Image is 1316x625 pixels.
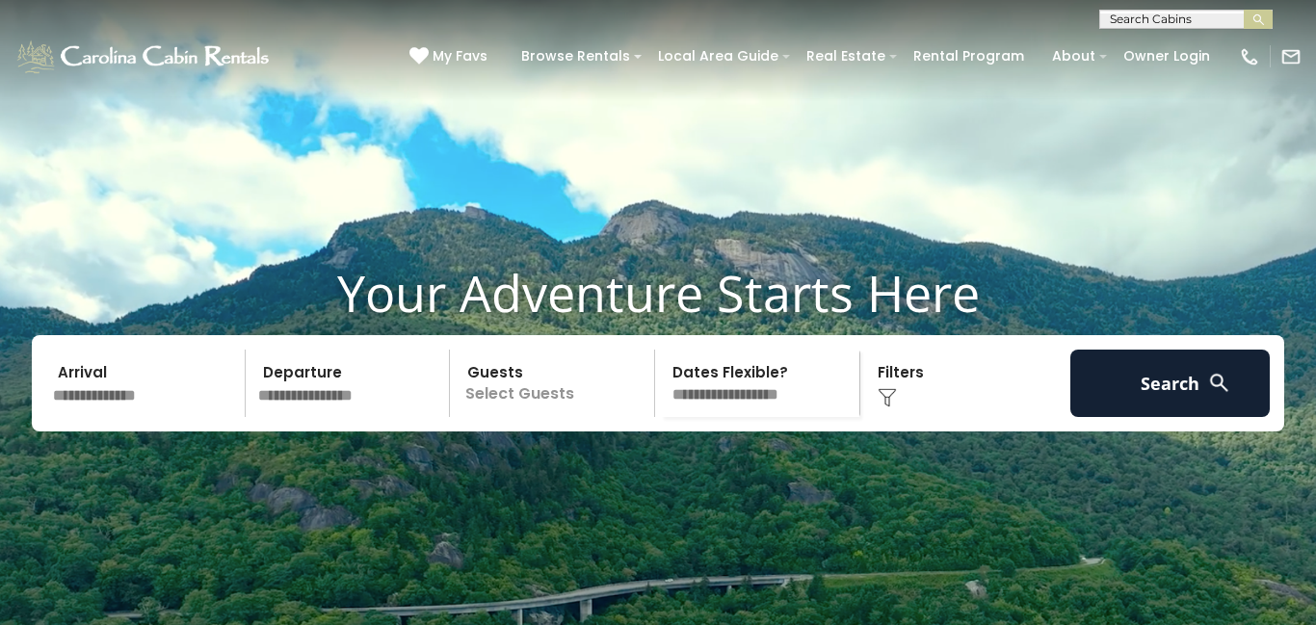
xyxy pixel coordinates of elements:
img: phone-regular-white.png [1239,46,1260,67]
img: filter--v1.png [878,388,897,407]
a: Browse Rentals [512,41,640,71]
a: About [1042,41,1105,71]
img: search-regular-white.png [1207,371,1231,395]
img: mail-regular-white.png [1280,46,1302,67]
p: Select Guests [456,350,654,417]
a: My Favs [409,46,492,67]
a: Owner Login [1114,41,1220,71]
img: White-1-1-2.png [14,38,275,76]
a: Rental Program [904,41,1034,71]
span: My Favs [433,46,487,66]
h1: Your Adventure Starts Here [14,263,1302,323]
button: Search [1070,350,1270,417]
a: Local Area Guide [648,41,788,71]
a: Real Estate [797,41,895,71]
